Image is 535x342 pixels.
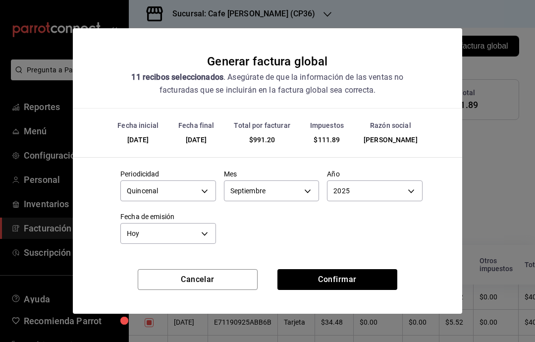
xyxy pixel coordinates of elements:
div: Fecha inicial [117,120,159,131]
div: [PERSON_NAME] [364,135,418,145]
span: $111.89 [314,136,340,144]
div: Impuestos [310,120,344,131]
label: Año [327,171,423,177]
span: $991.20 [249,136,275,144]
div: [DATE] [117,135,159,145]
div: Quincenal [120,180,216,201]
button: Cancelar [138,269,258,290]
div: Generar factura global [207,52,327,71]
strong: 11 recibos seleccionados [131,72,223,82]
div: 2025 [327,180,423,201]
div: Fecha final [178,120,214,131]
div: [DATE] [178,135,214,145]
label: Mes [224,171,320,177]
label: Periodicidad [120,171,216,177]
div: Razón social [364,120,418,131]
label: Fecha de emisión [120,213,216,220]
div: Hoy [120,223,216,244]
div: . Asegúrate de que la información de las ventas no facturadas que se incluirán en la factura glob... [129,71,406,96]
div: Total por facturar [234,120,290,131]
button: Confirmar [277,269,397,290]
div: Septiembre [224,180,320,201]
